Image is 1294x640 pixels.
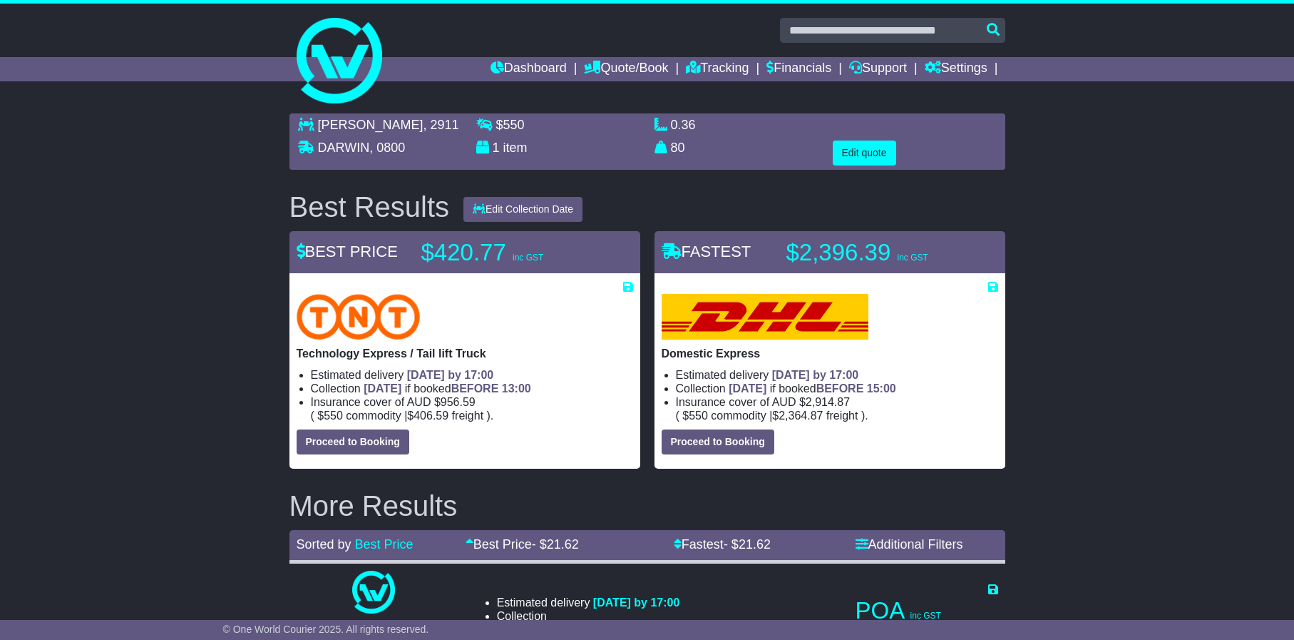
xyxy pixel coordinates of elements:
[662,243,751,260] span: FASTEST
[311,409,494,422] span: ( ).
[584,57,668,81] a: Quote/Book
[729,382,895,395] span: if booked
[671,141,685,155] span: 80
[679,410,861,422] span: $ $
[318,118,423,132] span: [PERSON_NAME]
[282,191,457,223] div: Best Results
[769,410,772,422] span: |
[806,396,850,408] span: 2,914.87
[364,382,401,395] span: [DATE]
[497,596,810,609] li: Estimated delivery
[662,347,998,360] p: Domestic Express
[910,611,941,621] span: inc GST
[689,410,708,422] span: 550
[833,141,896,166] button: Edit quote
[503,141,528,155] span: item
[686,57,749,81] a: Tracking
[352,571,395,614] img: One World Courier: Same Day Nationwide(quotes take 0.5-1 hour)
[497,609,810,623] li: Collection
[729,382,766,395] span: [DATE]
[867,382,896,395] span: 15:00
[671,118,696,132] span: 0.36
[311,368,633,382] li: Estimated delivery
[421,238,600,267] p: $420.77
[452,410,483,422] span: Freight
[676,382,998,395] li: Collection
[816,382,864,395] span: BEFORE
[463,197,582,222] button: Edit Collection Date
[674,537,771,552] a: Fastest- $21.62
[925,57,987,81] a: Settings
[297,347,633,360] p: Technology Express / Tail lift Truck
[856,537,963,552] a: Additional Filters
[318,141,370,155] span: DARWIN
[346,410,401,422] span: Commodity
[856,596,998,625] p: POA
[297,294,421,340] img: TNT Domestic: Technology Express / Tail lift Truck
[766,57,831,81] a: Financials
[532,537,579,552] span: - $
[676,409,868,422] span: ( ).
[711,410,766,422] span: Commodity
[897,253,928,263] span: inc GST
[593,596,680,609] span: [DATE] by 17:00
[355,537,414,552] a: Best Price
[466,537,579,552] a: Best Price- $21.62
[311,382,633,395] li: Collection
[676,395,851,409] span: Insurance cover of AUD $
[404,410,407,422] span: |
[314,410,487,422] span: $ $
[491,57,567,81] a: Dashboard
[441,396,476,408] span: 956.59
[779,410,823,422] span: 2,364.87
[324,410,343,422] span: 550
[493,141,500,155] span: 1
[297,430,409,454] button: Proceed to Booking
[826,410,858,422] span: Freight
[503,118,525,132] span: 550
[311,395,476,409] span: Insurance cover of AUD $
[414,410,448,422] span: 406.59
[496,118,525,132] span: $
[364,382,530,395] span: if booked
[423,118,459,132] span: , 2911
[223,624,429,635] span: © One World Courier 2025. All rights reserved.
[297,243,398,260] span: BEST PRICE
[739,537,771,552] span: 21.62
[451,382,499,395] span: BEFORE
[724,537,771,552] span: - $
[662,294,868,340] img: DHL: Domestic Express
[369,141,405,155] span: , 0800
[662,430,774,454] button: Proceed to Booking
[849,57,907,81] a: Support
[407,369,494,381] span: [DATE] by 17:00
[547,537,579,552] span: 21.62
[676,368,998,382] li: Estimated delivery
[502,382,531,395] span: 13:00
[297,537,351,552] span: Sorted by
[289,490,1005,522] h2: More Results
[513,253,543,263] span: inc GST
[786,238,965,267] p: $2,396.39
[772,369,859,381] span: [DATE] by 17:00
